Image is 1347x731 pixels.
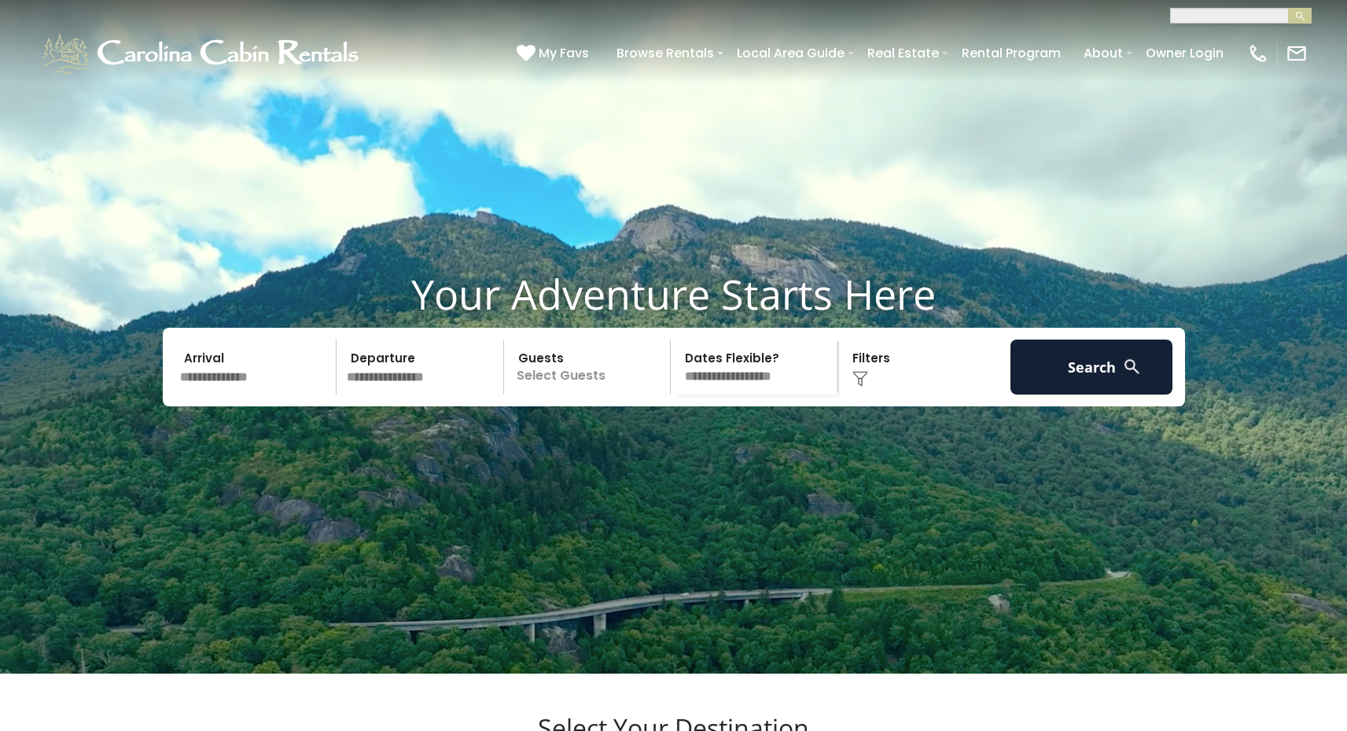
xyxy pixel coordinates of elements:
[1076,39,1131,67] a: About
[1138,39,1231,67] a: Owner Login
[1286,42,1308,64] img: mail-regular-white.png
[39,30,366,77] img: White-1-1-2.png
[859,39,947,67] a: Real Estate
[1122,357,1142,377] img: search-regular-white.png
[539,43,589,63] span: My Favs
[729,39,852,67] a: Local Area Guide
[852,371,868,387] img: filter--v1.png
[509,340,671,395] p: Select Guests
[12,270,1335,318] h1: Your Adventure Starts Here
[1247,42,1269,64] img: phone-regular-white.png
[609,39,722,67] a: Browse Rentals
[1010,340,1173,395] button: Search
[954,39,1069,67] a: Rental Program
[517,43,593,64] a: My Favs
